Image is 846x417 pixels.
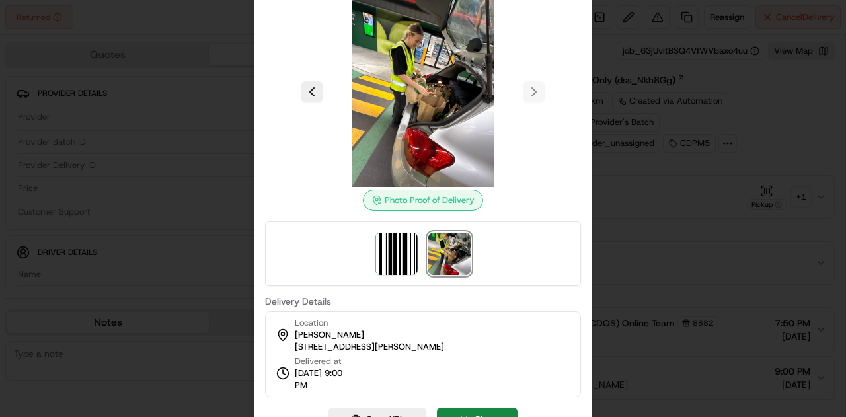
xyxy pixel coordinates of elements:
img: photo_proof_of_delivery image [428,233,471,275]
span: [DATE] 9:00 PM [295,367,356,391]
span: Location [295,317,328,329]
div: Photo Proof of Delivery [363,190,483,211]
img: barcode_scan_on_pickup image [375,233,418,275]
span: [PERSON_NAME] [295,329,364,341]
label: Delivery Details [265,297,581,306]
span: Delivered at [295,356,356,367]
span: [STREET_ADDRESS][PERSON_NAME] [295,341,444,353]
